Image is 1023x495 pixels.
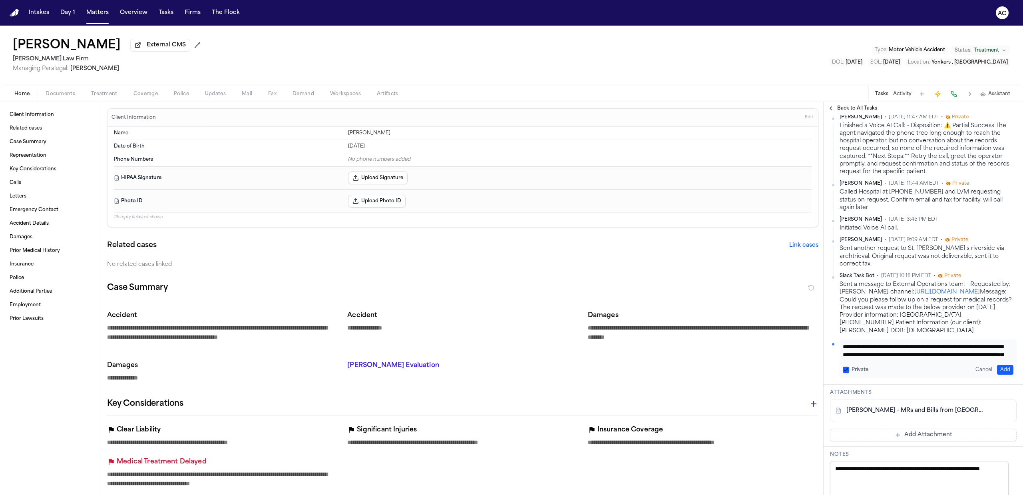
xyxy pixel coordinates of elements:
[209,6,243,20] button: The Flock
[205,91,226,97] span: Updates
[13,38,121,53] button: Edit matter name
[348,156,812,163] div: No phone numbers added
[840,281,1017,335] div: Sent a message to External Operations team: - Requested by: [PERSON_NAME] channel: Message: Could...
[6,190,96,203] a: Letters
[13,54,204,64] h2: [PERSON_NAME] Law Firm
[789,242,818,249] button: Link cases
[6,108,96,121] a: Client Information
[6,285,96,298] a: Additional Parties
[117,425,161,435] p: Clear Liability
[832,60,844,65] span: DOL :
[951,46,1010,55] button: Change status from Treatment
[13,38,121,53] h1: [PERSON_NAME]
[872,46,947,54] button: Edit Type: Motor Vehicle Accident
[293,91,314,97] span: Demand
[870,60,882,65] span: SOL :
[181,6,204,20] button: Firms
[6,163,96,176] a: Key Considerations
[884,114,886,120] span: •
[824,105,881,112] button: Back to All Tasks
[933,273,935,279] span: •
[802,111,816,124] button: Edit
[114,214,812,220] p: 13 empty fields not shown.
[6,122,96,135] a: Related cases
[972,365,995,375] button: Cancel
[941,114,943,120] span: •
[908,60,930,65] span: Location :
[6,271,96,284] a: Police
[932,88,943,100] button: Create Immediate Task
[931,60,1008,65] span: Yonkers , [GEOGRAPHIC_DATA]
[830,389,1017,396] h3: Attachments
[944,273,961,279] span: Private
[70,66,119,72] span: [PERSON_NAME]
[941,180,943,187] span: •
[107,311,338,320] p: Accident
[174,91,189,97] span: Police
[107,240,157,251] h2: Related cases
[348,172,408,184] button: Upload Signature
[117,6,151,20] a: Overview
[10,9,19,17] a: Home
[840,216,882,223] span: [PERSON_NAME]
[347,311,578,320] p: Accident
[884,216,886,223] span: •
[840,237,882,243] span: [PERSON_NAME]
[952,180,969,187] span: Private
[6,231,96,244] a: Damages
[330,91,361,97] span: Workspaces
[83,6,112,20] button: Matters
[6,217,96,230] a: Accident Details
[268,91,277,97] span: Fax
[10,9,19,17] img: Finch Logo
[348,195,406,208] button: Upload Photo ID
[906,58,1010,66] button: Edit Location: Yonkers , NY
[14,91,30,97] span: Home
[133,91,158,97] span: Coverage
[883,60,900,65] span: [DATE]
[952,114,969,120] span: Private
[348,130,812,136] div: [PERSON_NAME]
[941,237,943,243] span: •
[114,156,153,163] span: Phone Numbers
[852,367,868,373] label: Private
[916,88,927,100] button: Add Task
[114,130,343,136] dt: Name
[6,244,96,257] a: Prior Medical History
[846,407,984,415] a: [PERSON_NAME] - MRs and Bills from [GEOGRAPHIC_DATA] - [DATE] to [DATE]
[840,188,1017,212] div: Called Hospital at [PHONE_NUMBER] and LVM requesting status on request. Confirm email and fax for...
[868,58,902,66] button: Edit SOL: 2028-06-17
[988,91,1010,97] span: Assistant
[6,149,96,162] a: Representation
[155,6,177,20] button: Tasks
[840,224,1017,232] div: Initiated Voice AI call.
[357,425,417,435] p: Significant Injuries
[843,343,1005,359] textarea: Add your update
[107,361,338,370] p: Damages
[840,180,882,187] span: [PERSON_NAME]
[114,172,343,184] dt: HIPAA Signature
[242,91,252,97] span: Mail
[110,114,157,121] h3: Client Information
[840,114,882,120] span: [PERSON_NAME]
[830,429,1017,441] button: Add Attachment
[114,143,343,150] dt: Date of Birth
[875,91,888,97] button: Tasks
[884,180,886,187] span: •
[347,361,578,370] p: [PERSON_NAME] Evaluation
[57,6,78,20] button: Day 1
[951,237,968,243] span: Private
[893,91,912,97] button: Activity
[837,105,877,112] span: Back to All Tasks
[805,115,813,120] span: Edit
[980,91,1010,97] button: Assistant
[107,261,818,269] div: No related cases linked
[889,180,939,187] span: [DATE] 11:44 AM EDT
[830,451,1017,458] h3: Notes
[597,425,663,435] p: Insurance Coverage
[955,47,971,54] span: Status:
[114,195,343,208] dt: Photo ID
